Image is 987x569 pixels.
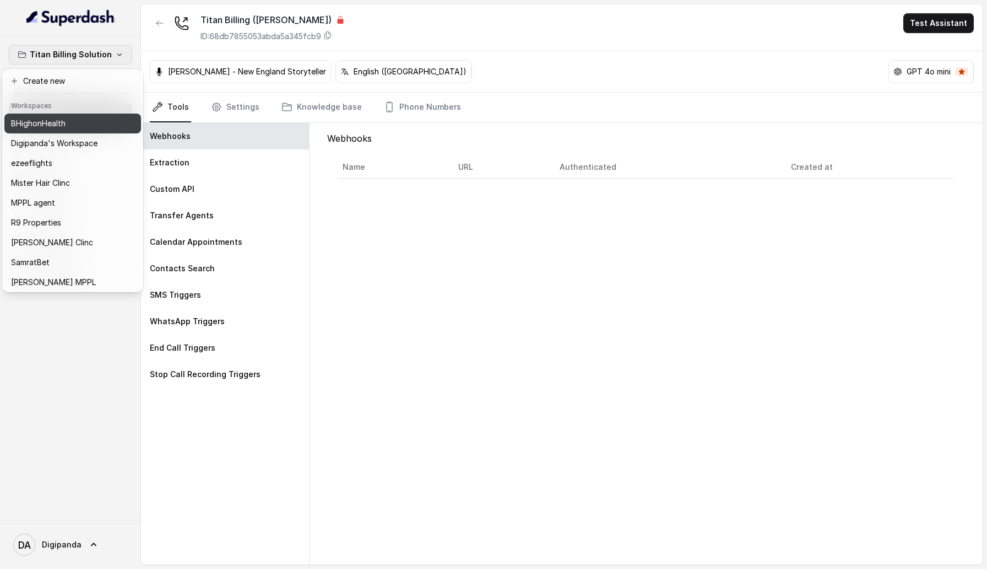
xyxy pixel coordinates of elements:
[4,96,141,114] header: Workspaces
[11,137,97,150] p: Digipanda's Workspace
[11,276,96,289] p: [PERSON_NAME] MPPL
[11,196,55,210] p: MPPL agent
[11,236,93,249] p: [PERSON_NAME] Clinc
[11,117,66,130] p: BHighonHealth
[11,256,50,269] p: SamratBet
[11,157,52,170] p: ezeeflights
[11,216,61,229] p: R9 Properties
[30,48,112,61] p: Titan Billing Solution
[9,45,132,65] button: Titan Billing Solution
[4,71,141,91] button: Create new
[2,69,143,292] div: Titan Billing Solution
[11,176,70,190] p: Mister Hair Clinc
